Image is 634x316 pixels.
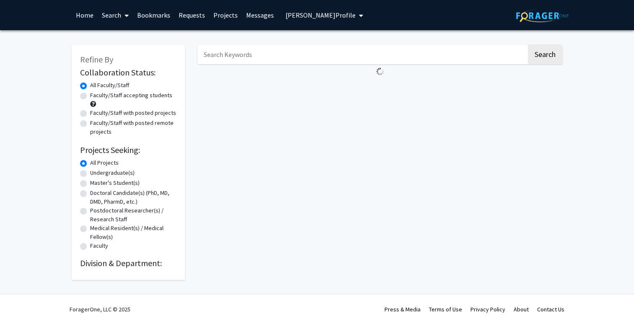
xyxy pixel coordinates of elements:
[537,306,564,313] a: Contact Us
[80,145,177,155] h2: Projects Seeking:
[80,258,177,268] h2: Division & Department:
[90,224,177,241] label: Medical Resident(s) / Medical Fellow(s)
[90,81,129,90] label: All Faculty/Staff
[133,0,174,30] a: Bookmarks
[90,206,177,224] label: Postdoctoral Researcher(s) / Research Staff
[90,91,172,100] label: Faculty/Staff accepting students
[470,306,505,313] a: Privacy Policy
[373,64,387,79] img: Loading
[514,306,529,313] a: About
[286,11,356,19] span: [PERSON_NAME] Profile
[90,168,135,177] label: Undergraduate(s)
[90,158,119,167] label: All Projects
[174,0,209,30] a: Requests
[90,179,140,187] label: Master's Student(s)
[209,0,242,30] a: Projects
[80,54,113,65] span: Refine By
[197,79,562,98] nav: Page navigation
[72,0,98,30] a: Home
[385,306,421,313] a: Press & Media
[516,9,569,22] img: ForagerOne Logo
[90,241,108,250] label: Faculty
[98,0,133,30] a: Search
[90,109,176,117] label: Faculty/Staff with posted projects
[242,0,278,30] a: Messages
[90,189,177,206] label: Doctoral Candidate(s) (PhD, MD, DMD, PharmD, etc.)
[598,278,628,310] iframe: Chat
[90,119,177,136] label: Faculty/Staff with posted remote projects
[80,67,177,78] h2: Collaboration Status:
[197,45,527,64] input: Search Keywords
[528,45,562,64] button: Search
[429,306,462,313] a: Terms of Use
